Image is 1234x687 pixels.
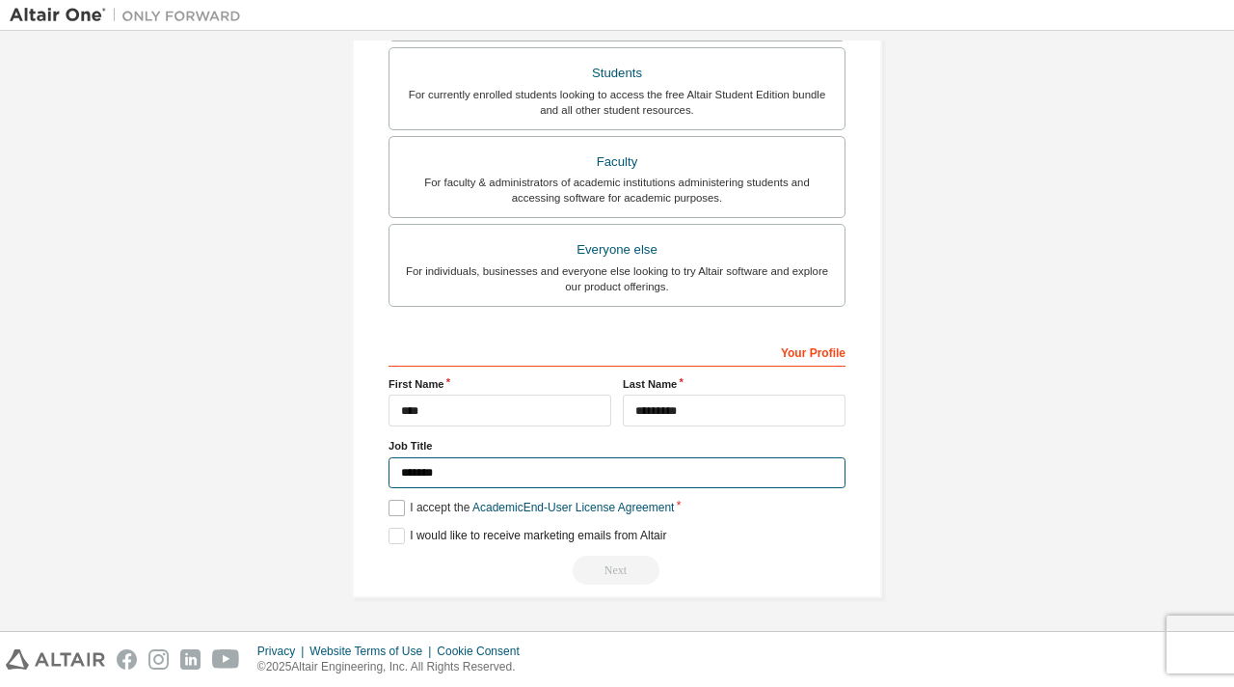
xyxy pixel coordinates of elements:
[389,438,845,453] label: Job Title
[389,556,845,585] div: Read and acccept EULA to continue
[401,175,833,206] div: For faculty & administrators of academic institutions administering students and accessing softwa...
[437,644,530,659] div: Cookie Consent
[180,649,201,670] img: linkedin.svg
[401,263,833,294] div: For individuals, businesses and everyone else looking to try Altair software and explore our prod...
[401,236,833,263] div: Everyone else
[401,60,833,87] div: Students
[389,528,666,544] label: I would like to receive marketing emails from Altair
[389,376,611,392] label: First Name
[148,649,169,670] img: instagram.svg
[401,149,833,176] div: Faculty
[6,649,105,670] img: altair_logo.svg
[389,336,845,367] div: Your Profile
[401,87,833,118] div: For currently enrolled students looking to access the free Altair Student Edition bundle and all ...
[257,659,531,675] p: © 2025 Altair Engineering, Inc. All Rights Reserved.
[212,649,240,670] img: youtube.svg
[117,649,137,670] img: facebook.svg
[472,501,674,514] a: Academic End-User License Agreement
[257,644,309,659] div: Privacy
[389,500,674,516] label: I accept the
[309,644,437,659] div: Website Terms of Use
[10,6,251,25] img: Altair One
[623,376,845,392] label: Last Name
